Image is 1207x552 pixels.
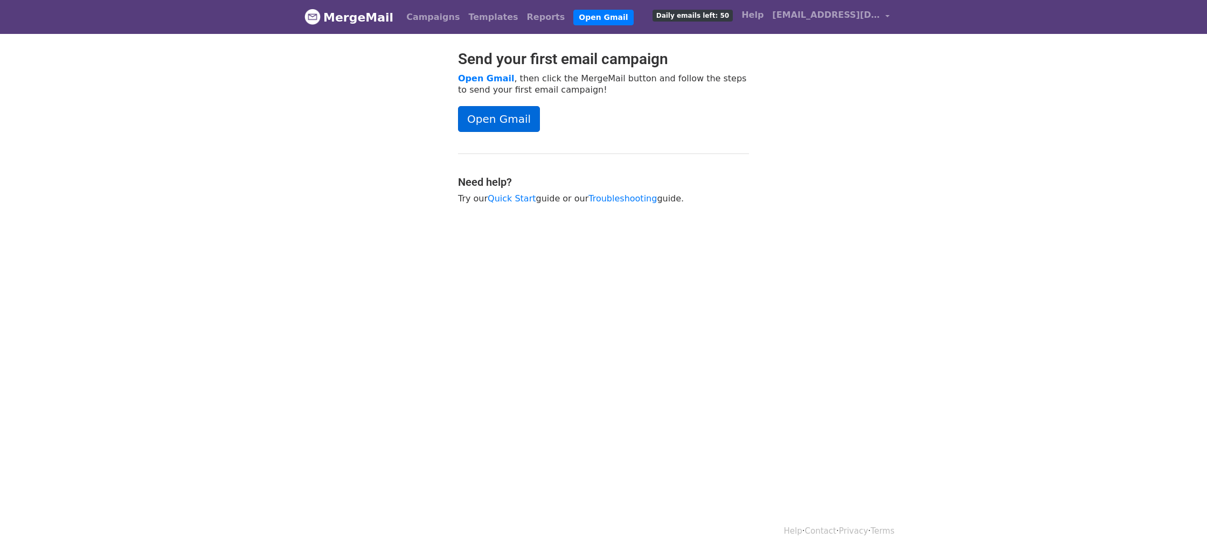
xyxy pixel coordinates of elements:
span: [EMAIL_ADDRESS][DOMAIN_NAME] [772,9,880,22]
a: Contact [805,526,836,536]
a: Help [737,4,768,26]
p: , then click the MergeMail button and follow the steps to send your first email campaign! [458,73,749,95]
a: Templates [464,6,522,28]
a: Campaigns [402,6,464,28]
a: Daily emails left: 50 [648,4,737,26]
h2: Send your first email campaign [458,50,749,68]
p: Try our guide or our guide. [458,193,749,204]
a: Open Gmail [458,106,540,132]
a: Help [784,526,802,536]
a: Quick Start [488,193,536,204]
img: MergeMail logo [304,9,321,25]
h4: Need help? [458,176,749,188]
a: Terms [871,526,894,536]
a: Open Gmail [573,10,633,25]
a: Open Gmail [458,73,514,83]
iframe: Chat Widget [1153,500,1207,552]
span: Daily emails left: 50 [653,10,733,22]
a: MergeMail [304,6,393,29]
a: [EMAIL_ADDRESS][DOMAIN_NAME] [768,4,894,30]
a: Reports [523,6,570,28]
a: Privacy [839,526,868,536]
a: Troubleshooting [588,193,657,204]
